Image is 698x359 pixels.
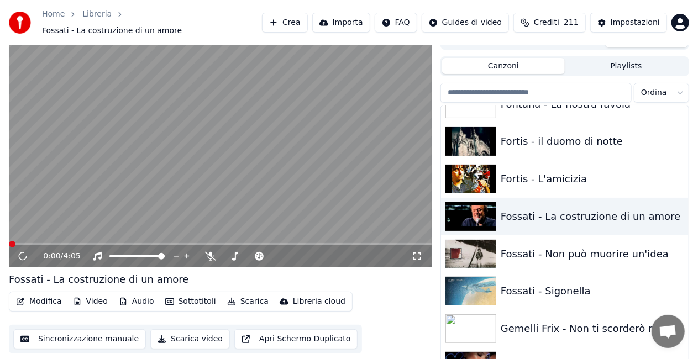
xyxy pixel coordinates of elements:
button: Crediti211 [513,13,586,33]
img: youka [9,12,31,34]
button: Playlists [565,58,687,74]
span: 4:05 [63,251,80,262]
span: 211 [564,17,579,28]
button: Sottotitoli [161,294,221,309]
div: Libreria cloud [293,296,345,307]
div: Fortis - L'amicizia [501,171,684,187]
button: FAQ [375,13,417,33]
div: Gemelli Frix - Non ti scorderò mai [501,321,684,336]
button: Scarica [223,294,273,309]
button: Guides di video [422,13,509,33]
div: Fortis - il duomo di notte [501,134,684,149]
span: Crediti [534,17,559,28]
div: Fossati - La costruzione di un amore [501,209,684,224]
button: Crea [262,13,307,33]
div: Impostazioni [611,17,660,28]
button: Apri Schermo Duplicato [234,329,358,349]
button: Impostazioni [590,13,667,33]
span: Ordina [641,87,667,98]
a: Libreria [82,9,112,20]
div: Fossati - La costruzione di un amore [9,272,188,287]
div: Fossati - Non può muorire un'idea [501,246,684,262]
div: Aprire la chat [652,315,685,348]
button: Audio [114,294,159,309]
span: Fossati - La costruzione di un amore [42,25,182,36]
nav: breadcrumb [42,9,262,36]
button: Importa [312,13,370,33]
button: Canzoni [442,58,565,74]
div: Fossati - Sigonella [501,283,684,299]
span: 0:00 [43,251,60,262]
button: Modifica [12,294,66,309]
button: Scarica video [150,329,230,349]
a: Home [42,9,65,20]
button: Sincronizzazione manuale [13,329,146,349]
button: Video [69,294,112,309]
div: / [43,251,70,262]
